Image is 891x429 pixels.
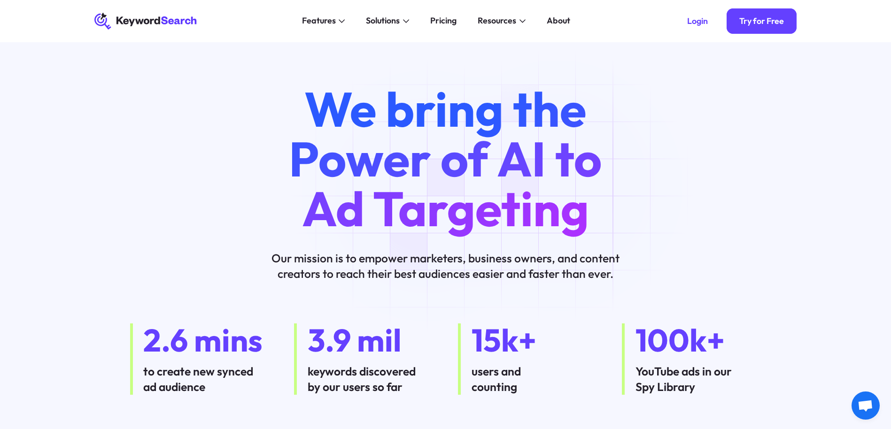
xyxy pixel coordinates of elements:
[687,16,708,26] div: Login
[635,323,761,357] div: 100k+
[302,15,336,27] div: Features
[478,15,516,27] div: Resources
[674,8,721,34] a: Login
[143,323,269,357] div: 2.6 mins
[424,13,463,30] a: Pricing
[540,13,576,30] a: About
[472,323,597,357] div: 15k+
[727,8,797,34] a: Try for Free
[739,16,784,26] div: Try for Free
[289,78,602,239] span: We bring the Power of AI to Ad Targeting
[635,363,761,395] div: YouTube ads in our Spy Library
[547,15,570,27] div: About
[308,363,433,395] div: keywords discovered by our users so far
[472,363,597,395] div: users and counting
[143,363,269,395] div: to create new synced ad audience
[852,391,880,420] a: Open chat
[308,323,433,357] div: 3.9 mil
[366,15,400,27] div: Solutions
[256,250,635,282] p: Our mission is to empower marketers, business owners, and content creators to reach their best au...
[430,15,457,27] div: Pricing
